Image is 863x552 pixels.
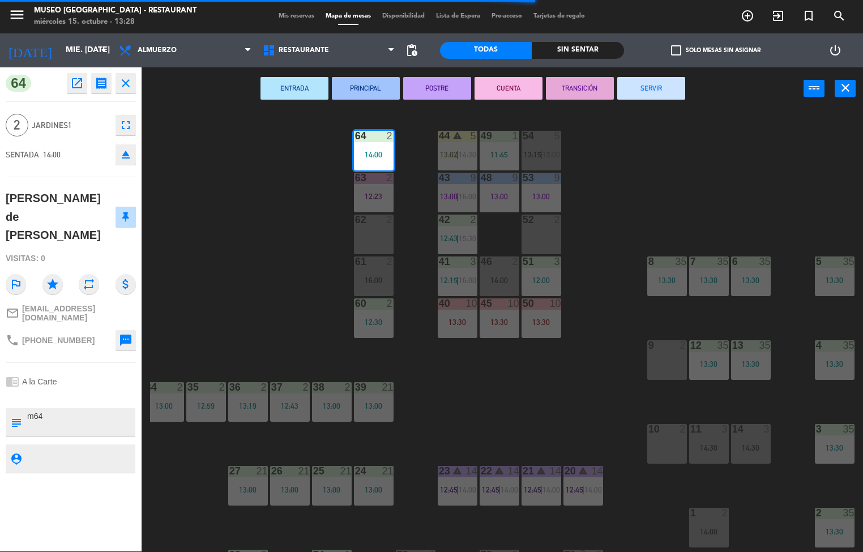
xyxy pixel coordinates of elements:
div: 3 [721,424,728,434]
i: warning [452,466,462,476]
i: star [42,274,63,294]
div: 24 [355,466,356,476]
div: 12:23 [354,192,394,200]
div: 14 [507,466,519,476]
i: person_pin [10,452,22,465]
i: warning [536,466,546,476]
div: 2 [386,298,393,309]
span: A la Carte [22,377,57,386]
div: Museo [GEOGRAPHIC_DATA] - Restaurant [34,5,196,16]
div: 14 [465,466,477,476]
i: add_circle_outline [741,9,754,23]
i: turned_in_not [802,9,815,23]
span: | [540,485,542,494]
div: 61 [355,256,356,267]
div: 2 [302,382,309,392]
div: 13:00 [270,486,310,494]
div: 13:30 [731,360,771,368]
span: 12:45 [482,485,499,494]
button: TRANSICIÓN [546,77,614,100]
div: 14 [732,424,733,434]
span: Lista de Espera [430,13,486,19]
div: 13:30 [647,276,687,284]
button: CUENTA [475,77,542,100]
button: ENTRADA [260,77,328,100]
div: 13:00 [228,486,268,494]
div: 5 [816,256,817,267]
div: 26 [271,466,272,476]
div: 10 [549,298,561,309]
i: attach_money [116,274,136,294]
span: 14:00 [43,150,61,159]
div: 2 [512,256,519,267]
div: 21 [298,466,309,476]
div: 38 [313,382,314,392]
span: | [456,150,459,159]
div: 14:30 [731,444,771,452]
button: POSTRE [403,77,471,100]
span: 12:43 [440,234,458,243]
span: 12:45 [440,485,458,494]
i: warning [578,466,588,476]
div: 64 [355,131,356,141]
div: 14 [549,466,561,476]
div: 23 [439,466,439,476]
div: 13:30 [438,318,477,326]
button: power_input [804,80,824,97]
span: | [456,192,459,201]
span: pending_actions [405,44,418,57]
i: menu [8,6,25,23]
div: 35 [843,508,854,518]
span: 12:45 [524,485,541,494]
button: eject [116,144,136,165]
div: 11:45 [480,151,519,159]
div: 60 [355,298,356,309]
span: SENTADA [6,150,39,159]
span: [EMAIL_ADDRESS][DOMAIN_NAME] [22,304,136,322]
div: 14:00 [480,276,519,284]
div: 35 [717,256,728,267]
div: Todas [440,42,532,59]
div: 2 [344,382,351,392]
button: receipt [91,73,112,93]
span: | [456,276,459,285]
i: mail_outline [6,306,19,320]
div: 13:30 [815,360,855,368]
div: 27 [229,466,230,476]
div: 1 [512,131,519,141]
div: 12:43 [270,402,310,410]
div: 13:19 [228,402,268,410]
div: 41 [439,256,439,267]
div: 35 [675,256,686,267]
div: 2 [386,256,393,267]
span: | [498,485,501,494]
div: 21 [382,382,393,392]
span: check_box_outline_blank [671,45,681,55]
div: 2 [386,173,393,183]
div: 45 [481,298,481,309]
div: 13:00 [354,486,394,494]
div: 13:00 [522,192,561,200]
div: 13:30 [689,276,729,284]
div: 35 [843,340,854,350]
div: 2 [554,215,561,225]
div: 13:00 [144,402,184,410]
i: search [832,9,846,23]
div: Visitas: 0 [6,249,136,268]
div: 35 [843,424,854,434]
div: 3 [554,256,561,267]
span: Pre-acceso [486,13,528,19]
div: 9 [470,173,477,183]
div: 10 [465,298,477,309]
div: 21 [382,466,393,476]
i: power_input [808,81,821,95]
span: Restaurante [279,46,329,54]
